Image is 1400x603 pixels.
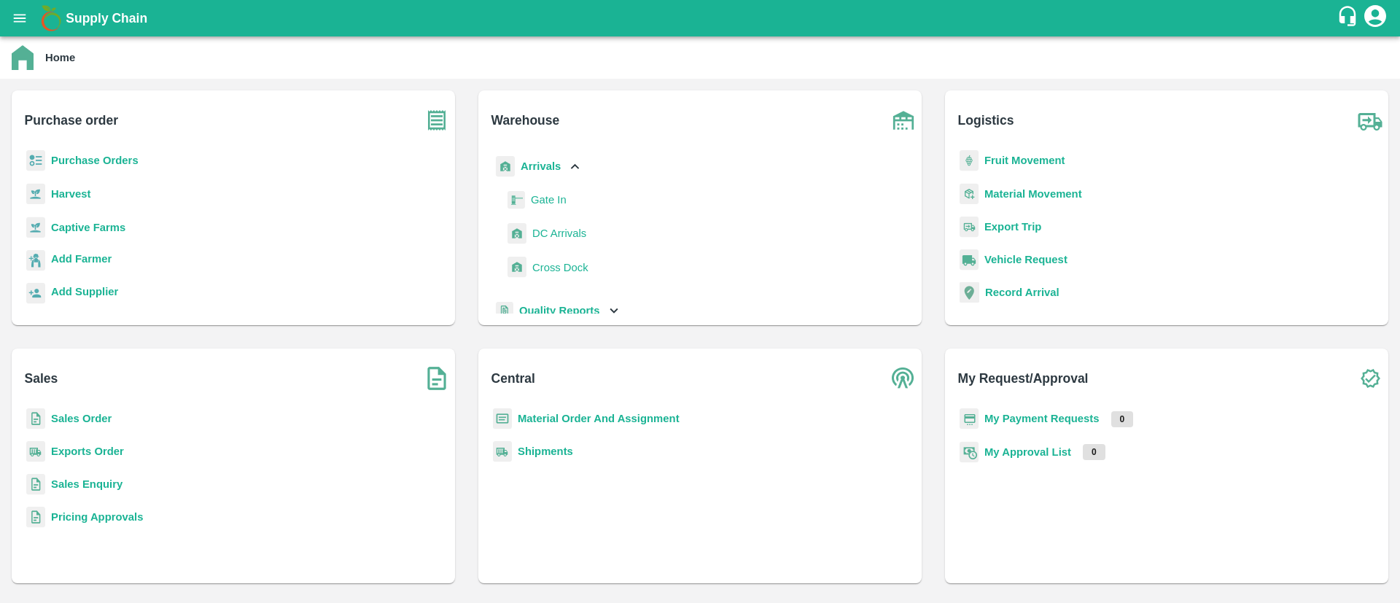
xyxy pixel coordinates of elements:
[26,183,45,205] img: harvest
[532,222,586,244] a: DC Arrivals
[960,249,979,271] img: vehicle
[26,283,45,304] img: supplier
[25,368,58,389] b: Sales
[984,413,1100,424] a: My Payment Requests
[36,4,66,33] img: logo
[51,446,124,457] a: Exports Order
[958,368,1089,389] b: My Request/Approval
[51,478,122,490] a: Sales Enquiry
[26,217,45,238] img: harvest
[419,102,455,139] img: purchase
[532,257,588,279] a: Cross Dock
[960,217,979,238] img: delivery
[26,150,45,171] img: reciept
[26,507,45,528] img: sales
[531,189,567,211] a: Gate In
[507,223,526,244] img: whArrival
[984,254,1067,265] a: Vehicle Request
[984,221,1041,233] a: Export Trip
[3,1,36,35] button: open drawer
[51,413,112,424] a: Sales Order
[491,110,560,131] b: Warehouse
[51,155,139,166] a: Purchase Orders
[12,45,34,70] img: home
[531,192,567,208] span: Gate In
[1362,3,1388,34] div: account of current user
[518,446,573,457] a: Shipments
[1083,444,1105,460] p: 0
[496,302,513,320] img: qualityReport
[985,287,1059,298] a: Record Arrival
[532,225,586,241] span: DC Arrivals
[960,408,979,429] img: payment
[51,284,118,303] a: Add Supplier
[26,474,45,495] img: sales
[51,222,125,233] a: Captive Farms
[51,188,90,200] a: Harvest
[419,360,455,397] img: soSales
[51,511,143,523] a: Pricing Approvals
[26,441,45,462] img: shipments
[518,413,680,424] a: Material Order And Assignment
[51,253,112,265] b: Add Farmer
[960,183,979,205] img: material
[532,260,588,276] span: Cross Dock
[66,8,1337,28] a: Supply Chain
[960,441,979,463] img: approval
[1111,411,1134,427] p: 0
[25,110,118,131] b: Purchase order
[45,52,75,63] b: Home
[960,282,979,303] img: recordArrival
[26,408,45,429] img: sales
[493,150,588,183] div: Arrivals
[491,368,535,389] b: Central
[493,441,512,462] img: shipments
[885,102,922,139] img: warehouse
[493,296,622,326] div: Quality Reports
[984,188,1082,200] a: Material Movement
[26,250,45,271] img: farmer
[1352,102,1388,139] img: truck
[51,251,112,271] a: Add Farmer
[984,155,1065,166] a: Fruit Movement
[960,150,979,171] img: fruit
[496,156,515,177] img: whArrival
[51,286,118,297] b: Add Supplier
[507,191,525,209] img: gatein
[1352,360,1388,397] img: check
[66,11,147,26] b: Supply Chain
[493,408,512,429] img: centralMaterial
[521,160,561,172] b: Arrivals
[519,305,600,316] b: Quality Reports
[885,360,922,397] img: central
[1337,5,1362,31] div: customer-support
[507,257,526,278] img: whArrival
[958,110,1014,131] b: Logistics
[984,446,1071,458] a: My Approval List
